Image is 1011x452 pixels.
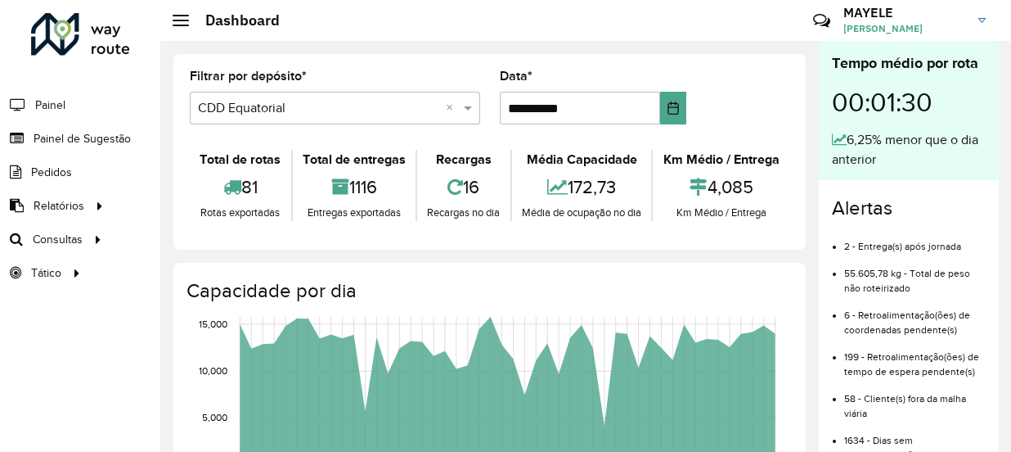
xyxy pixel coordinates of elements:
[500,66,532,86] label: Data
[832,75,986,130] div: 00:01:30
[194,150,287,169] div: Total de rotas
[190,66,307,86] label: Filtrar por depósito
[199,365,227,376] text: 10,000
[34,130,131,147] span: Painel de Sugestão
[660,92,686,124] button: Choose Date
[199,319,227,329] text: 15,000
[657,169,785,205] div: 4,085
[297,205,412,221] div: Entregas exportadas
[35,97,65,114] span: Painel
[33,231,83,248] span: Consultas
[516,205,648,221] div: Média de ocupação no dia
[844,379,986,421] li: 58 - Cliente(s) fora da malha viária
[832,52,986,75] div: Tempo médio por rota
[844,337,986,379] li: 199 - Retroalimentação(ões) de tempo de espera pendente(s)
[832,130,986,169] div: 6,25% menor que o dia anterior
[421,169,506,205] div: 16
[844,227,986,254] li: 2 - Entrega(s) após jornada
[31,264,61,282] span: Tático
[297,169,412,205] div: 1116
[202,413,227,423] text: 5,000
[194,169,287,205] div: 81
[657,205,785,221] div: Km Médio / Entrega
[516,150,648,169] div: Média Capacidade
[446,98,460,118] span: Clear all
[31,164,72,181] span: Pedidos
[34,197,84,215] span: Relatórios
[804,3,839,38] a: Contato Rápido
[832,197,986,220] h4: Alertas
[844,296,986,337] li: 6 - Retroalimentação(ões) de coordenadas pendente(s)
[516,169,648,205] div: 172,73
[421,205,506,221] div: Recargas no dia
[194,205,287,221] div: Rotas exportadas
[297,150,412,169] div: Total de entregas
[843,21,966,36] span: [PERSON_NAME]
[189,11,280,29] h2: Dashboard
[186,279,789,303] h4: Capacidade por dia
[657,150,785,169] div: Km Médio / Entrega
[844,254,986,296] li: 55.605,78 kg - Total de peso não roteirizado
[421,150,506,169] div: Recargas
[843,5,966,20] h3: MAYELE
